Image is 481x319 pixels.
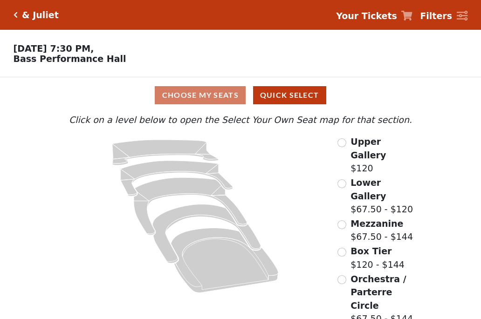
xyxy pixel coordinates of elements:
[22,10,59,20] h5: & Juliet
[350,177,386,201] span: Lower Gallery
[112,140,219,165] path: Upper Gallery - Seats Available: 163
[350,244,405,271] label: $120 - $144
[350,176,414,216] label: $67.50 - $120
[336,9,412,23] a: Your Tickets
[121,161,233,196] path: Lower Gallery - Seats Available: 119
[14,12,18,18] a: Click here to go back to filters
[420,9,467,23] a: Filters
[420,11,452,21] strong: Filters
[171,228,279,293] path: Orchestra / Parterre Circle - Seats Available: 45
[350,217,413,244] label: $67.50 - $144
[350,218,403,229] span: Mezzanine
[253,86,326,104] button: Quick Select
[350,135,414,175] label: $120
[350,274,406,311] span: Orchestra / Parterre Circle
[67,113,414,127] p: Click on a level below to open the Select Your Own Seat map for that section.
[350,136,386,160] span: Upper Gallery
[336,11,397,21] strong: Your Tickets
[350,246,392,256] span: Box Tier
